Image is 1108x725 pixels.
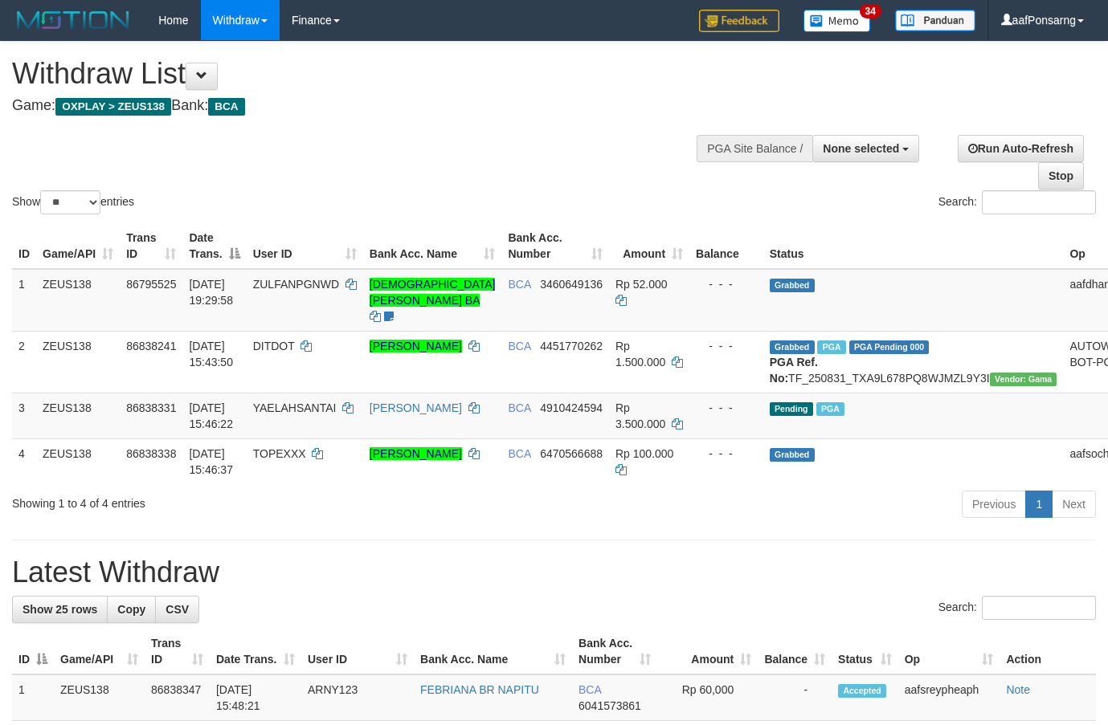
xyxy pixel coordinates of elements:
[657,674,758,721] td: Rp 60,000
[210,629,301,674] th: Date Trans.: activate to sort column ascending
[615,278,668,291] span: Rp 52.000
[572,629,657,674] th: Bank Acc. Number: activate to sort column ascending
[54,674,145,721] td: ZEUS138
[36,438,120,484] td: ZEUS138
[579,699,641,712] span: Copy 6041573861 to clipboard
[189,447,233,476] span: [DATE] 15:46:37
[12,8,134,32] img: MOTION_logo.png
[540,340,603,352] span: Copy 4451770262 to clipboard
[12,596,108,623] a: Show 25 rows
[166,603,189,616] span: CSV
[958,135,1084,162] a: Run Auto-Refresh
[54,629,145,674] th: Game/API: activate to sort column ascending
[120,223,182,269] th: Trans ID: activate to sort column ascending
[12,674,54,721] td: 1
[770,402,813,416] span: Pending
[107,596,156,623] a: Copy
[370,278,496,307] a: [DEMOGRAPHIC_DATA][PERSON_NAME] BA
[895,10,975,31] img: panduan.png
[370,401,462,414] a: [PERSON_NAME]
[370,340,462,352] a: [PERSON_NAME]
[117,603,145,616] span: Copy
[12,269,36,332] td: 1
[962,491,1026,518] a: Previous
[838,684,886,698] span: Accepted
[501,223,609,269] th: Bank Acc. Number: activate to sort column ascending
[12,629,54,674] th: ID: activate to sort column descending
[832,629,898,674] th: Status: activate to sort column ascending
[982,190,1096,214] input: Search:
[615,340,665,369] span: Rp 1.500.000
[12,190,134,214] label: Show entries
[22,603,97,616] span: Show 25 rows
[189,340,233,369] span: [DATE] 15:43:50
[696,276,757,292] div: - - -
[816,402,844,416] span: Marked by aafnoeunsreypich
[12,393,36,438] td: 3
[36,331,120,393] td: ZEUS138
[208,98,244,116] span: BCA
[758,674,832,721] td: -
[508,401,530,414] span: BCA
[12,556,1096,589] h1: Latest Withdraw
[12,58,722,90] h1: Withdraw List
[363,223,502,269] th: Bank Acc. Name: activate to sort column ascending
[301,674,414,721] td: ARNY123
[990,373,1057,386] span: Vendor URL: https://trx31.1velocity.biz
[12,438,36,484] td: 4
[1025,491,1053,518] a: 1
[36,223,120,269] th: Game/API: activate to sort column ascending
[860,4,881,18] span: 34
[770,448,815,462] span: Grabbed
[370,447,462,460] a: [PERSON_NAME]
[699,10,779,32] img: Feedback.jpg
[210,674,301,721] td: [DATE] 15:48:21
[36,393,120,438] td: ZEUS138
[508,278,530,291] span: BCA
[898,629,1000,674] th: Op: activate to sort column ascending
[145,674,210,721] td: 86838347
[1052,491,1096,518] a: Next
[657,629,758,674] th: Amount: activate to sort column ascending
[126,340,176,352] span: 86838241
[182,223,246,269] th: Date Trans.: activate to sort column descending
[55,98,171,116] span: OXPLAY > ZEUS138
[770,279,815,292] span: Grabbed
[253,401,337,414] span: YAELAHSANTAI
[1006,683,1030,696] a: Note
[696,338,757,354] div: - - -
[247,223,363,269] th: User ID: activate to sort column ascending
[540,447,603,460] span: Copy 6470566688 to clipboard
[938,190,1096,214] label: Search:
[145,629,210,674] th: Trans ID: activate to sort column ascending
[817,340,845,354] span: Marked by aafnoeunsreypich
[758,629,832,674] th: Balance: activate to sort column ascending
[898,674,1000,721] td: aafsreypheaph
[155,596,199,623] a: CSV
[126,401,176,414] span: 86838331
[508,340,530,352] span: BCA
[420,683,539,696] a: FEBRIANA BR NAPITU
[301,629,414,674] th: User ID: activate to sort column ascending
[414,629,572,674] th: Bank Acc. Name: activate to sort column ascending
[615,447,673,460] span: Rp 100.000
[40,190,100,214] select: Showentries
[12,489,450,511] div: Showing 1 to 4 of 4 entries
[803,10,871,32] img: Button%20Memo.svg
[540,278,603,291] span: Copy 3460649136 to clipboard
[982,596,1096,620] input: Search:
[540,401,603,414] span: Copy 4910424594 to clipboard
[696,446,757,462] div: - - -
[770,356,818,385] b: PGA Ref. No:
[609,223,689,269] th: Amount: activate to sort column ascending
[1038,162,1084,189] a: Stop
[615,401,665,430] span: Rp 3.500.000
[823,142,899,155] span: None selected
[253,340,295,352] span: DITDOT
[697,135,812,162] div: PGA Site Balance /
[12,331,36,393] td: 2
[12,98,722,114] h4: Game: Bank:
[812,135,919,162] button: None selected
[126,447,176,460] span: 86838338
[12,223,36,269] th: ID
